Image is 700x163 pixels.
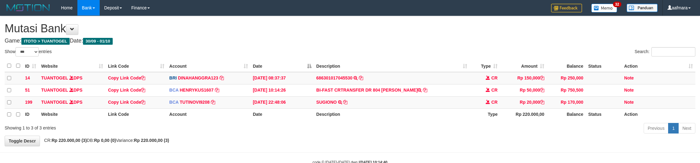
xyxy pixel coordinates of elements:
[5,3,52,12] img: MOTION_logo.png
[540,75,544,80] a: Copy Rp 150,000 to clipboard
[250,72,314,84] td: [DATE] 08:37:37
[624,100,634,105] a: Note
[5,122,287,131] div: Showing 1 to 3 of 3 entries
[500,96,547,108] td: Rp 20,000
[547,60,586,72] th: Balance
[39,96,106,108] td: DPS
[83,38,113,45] span: 30/09 - 01/10
[500,84,547,96] td: Rp 50,000
[39,84,106,96] td: DPS
[106,108,167,120] th: Link Code
[52,138,87,143] strong: Rp 220.000,00 (3)
[25,75,30,80] span: 14
[491,100,498,105] span: CR
[635,47,695,57] label: Search:
[314,108,470,120] th: Description
[540,88,544,93] a: Copy Rp 50,000 to clipboard
[180,88,213,93] a: HENRYKUS1607
[547,108,586,120] th: Balance
[622,60,695,72] th: Action: activate to sort column ascending
[627,4,658,12] img: panduan.png
[624,75,634,80] a: Note
[314,60,470,72] th: Description: activate to sort column ascending
[178,75,218,80] a: DINAHANGGRA123
[470,108,500,120] th: Type
[250,96,314,108] td: [DATE] 22:48:06
[15,47,39,57] select: Showentries
[500,60,547,72] th: Amount: activate to sort column ascending
[108,100,146,105] a: Copy Link Code
[5,136,40,146] a: Toggle Descr
[169,75,177,80] span: BRI
[591,4,617,12] img: Button%20Memo.svg
[5,38,695,44] h4: Game: Date:
[106,60,167,72] th: Link Code: activate to sort column ascending
[540,100,544,105] a: Copy Rp 20,000 to clipboard
[39,60,106,72] th: Website: activate to sort column ascending
[651,47,695,57] input: Search:
[5,47,52,57] label: Show entries
[211,100,215,105] a: Copy TUTINOVI9208 to clipboard
[423,88,427,93] a: Copy BI-FAST CRTRANSFER DR 804 AHMAD NAJIB to clipboard
[23,60,39,72] th: ID: activate to sort column ascending
[108,88,146,93] a: Copy Link Code
[39,72,106,84] td: DPS
[108,75,146,80] a: Copy Link Code
[586,60,622,72] th: Status
[316,75,353,80] a: 686301017045530
[167,60,250,72] th: Account: activate to sort column ascending
[250,84,314,96] td: [DATE] 10:14:26
[5,22,695,35] h1: Mutasi Bank
[250,60,314,72] th: Date: activate to sort column descending
[470,60,500,72] th: Type: activate to sort column ascending
[613,2,621,7] span: 32
[500,108,547,120] th: Rp 220.000,00
[25,100,32,105] span: 199
[41,100,68,105] a: TUANTOGEL
[547,72,586,84] td: Rp 250,000
[644,123,668,134] a: Previous
[21,38,70,45] span: ITOTO > TUANTOGEL
[314,84,470,96] td: BI-FAST CRTRANSFER DR 804 [PERSON_NAME]
[491,88,498,93] span: CR
[23,108,39,120] th: ID
[678,123,695,134] a: Next
[624,88,634,93] a: Note
[39,108,106,120] th: Website
[668,123,679,134] a: 1
[169,100,179,105] span: BCA
[586,108,622,120] th: Status
[134,138,169,143] strong: Rp 220.000,00 (3)
[167,108,250,120] th: Account
[25,88,30,93] span: 51
[547,84,586,96] td: Rp 750,500
[343,100,347,105] a: Copy SUGIONO to clipboard
[41,75,68,80] a: TUANTOGEL
[316,100,337,105] a: SUGIONO
[491,75,498,80] span: CR
[359,75,363,80] a: Copy 686301017045530 to clipboard
[94,138,116,143] strong: Rp 0,00 (0)
[215,88,219,93] a: Copy HENRYKUS1607 to clipboard
[551,4,582,12] img: Feedback.jpg
[500,72,547,84] td: Rp 150,000
[250,108,314,120] th: Date
[180,100,209,105] a: TUTINOVI9208
[622,108,695,120] th: Action
[41,88,68,93] a: TUANTOGEL
[41,138,169,143] span: CR: DB: Variance:
[169,88,179,93] span: BCA
[220,75,224,80] a: Copy DINAHANGGRA123 to clipboard
[547,96,586,108] td: Rp 170,000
